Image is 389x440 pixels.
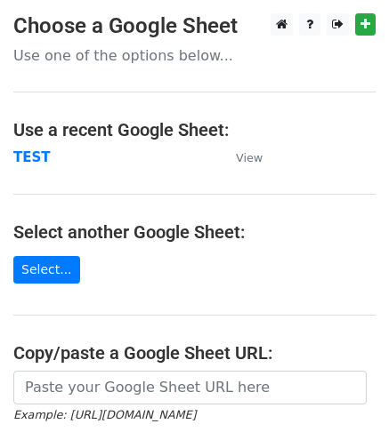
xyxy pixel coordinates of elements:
input: Paste your Google Sheet URL here [13,371,367,404]
h4: Use a recent Google Sheet: [13,119,376,140]
a: View [218,149,263,165]
p: Use one of the options below... [13,46,376,65]
h4: Copy/paste a Google Sheet URL: [13,342,376,364]
small: View [236,151,263,164]
a: Select... [13,256,80,284]
h3: Choose a Google Sheet [13,13,376,39]
h4: Select another Google Sheet: [13,221,376,243]
small: Example: [URL][DOMAIN_NAME] [13,408,196,421]
a: TEST [13,149,51,165]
